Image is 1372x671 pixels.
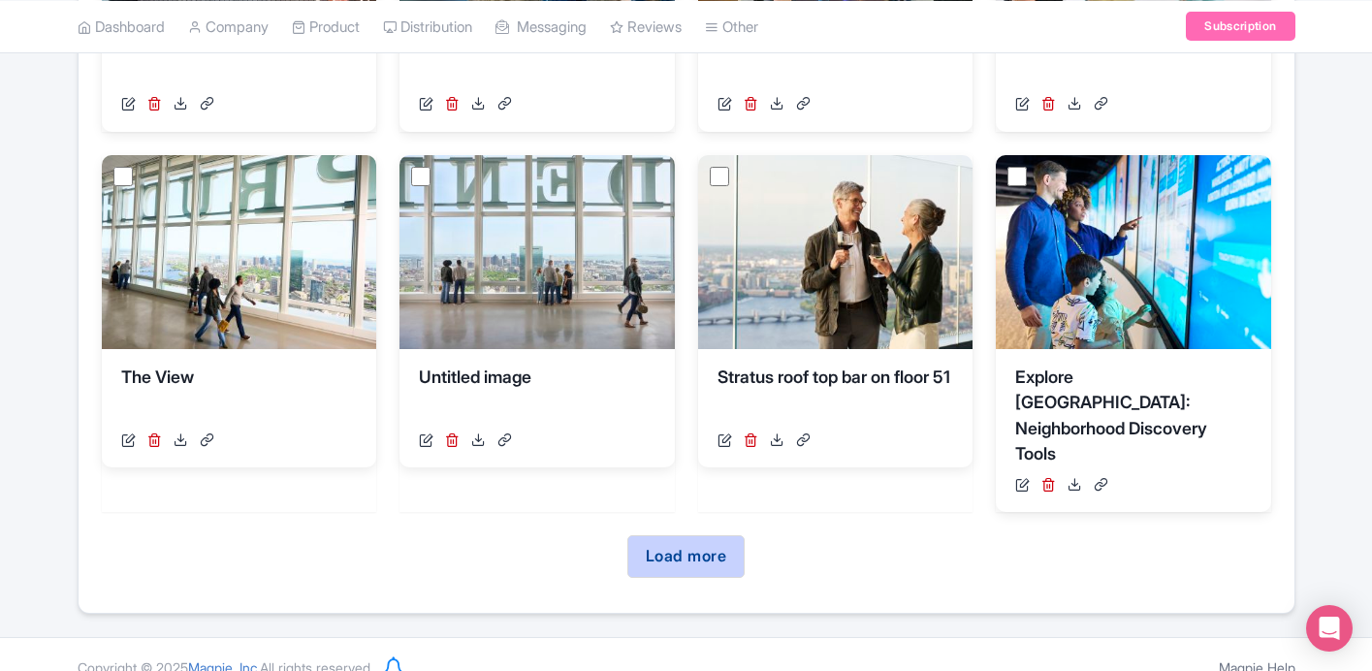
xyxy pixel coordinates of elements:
[1306,605,1353,652] div: Open Intercom Messenger
[419,28,655,86] div: The Finale: Claim Itinerary
[718,28,954,86] div: Main View Boston Entrance
[1015,28,1252,86] div: Virtual Viewfinders
[419,365,655,423] div: Untitled image
[121,365,358,423] div: The View
[121,28,358,86] div: Stratus bar
[718,365,954,423] div: Stratus roof top bar on floor 51
[1186,12,1294,41] a: Subscription
[1015,365,1252,467] div: Explore [GEOGRAPHIC_DATA]: Neighborhood Discovery Tools
[627,535,745,578] a: Load more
